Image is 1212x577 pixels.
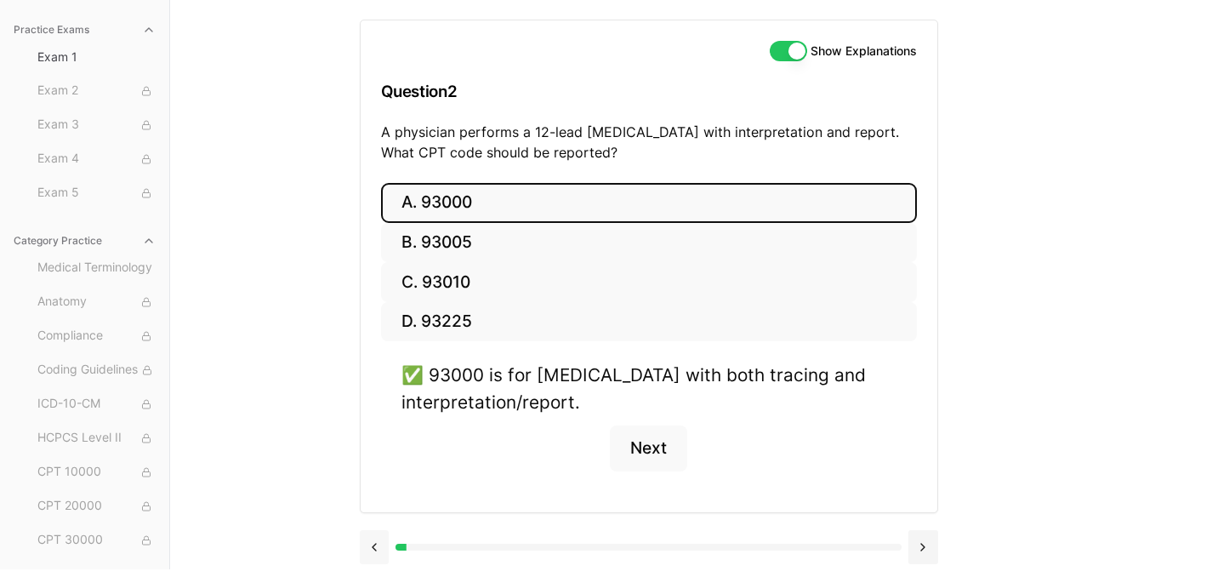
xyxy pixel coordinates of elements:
[37,531,156,550] span: CPT 30000
[37,116,156,134] span: Exam 3
[31,288,162,316] button: Anatomy
[381,223,917,263] button: B. 93005
[31,323,162,350] button: Compliance
[37,49,156,66] span: Exam 1
[37,463,156,482] span: CPT 10000
[31,254,162,282] button: Medical Terminology
[31,493,162,520] button: CPT 20000
[7,227,162,254] button: Category Practice
[31,77,162,105] button: Exam 2
[381,262,917,302] button: C. 93010
[31,391,162,418] button: ICD-10-CM
[811,45,917,57] label: Show Explanations
[37,150,156,169] span: Exam 4
[7,16,162,43] button: Practice Exams
[37,82,156,100] span: Exam 2
[31,357,162,384] button: Coding Guidelines
[31,425,162,452] button: HCPCS Level II
[31,527,162,554] button: CPT 30000
[381,122,917,163] p: A physician performs a 12-lead [MEDICAL_DATA] with interpretation and report. What CPT code shoul...
[37,497,156,516] span: CPT 20000
[37,293,156,311] span: Anatomy
[31,43,162,71] button: Exam 1
[610,426,687,471] button: Next
[37,395,156,414] span: ICD-10-CM
[37,429,156,448] span: HCPCS Level II
[37,184,156,203] span: Exam 5
[401,362,896,414] div: ✅ 93000 is for [MEDICAL_DATA] with both tracing and interpretation/report.
[381,183,917,223] button: A. 93000
[381,66,917,117] h3: Question 2
[31,146,162,173] button: Exam 4
[31,180,162,207] button: Exam 5
[37,259,156,277] span: Medical Terminology
[31,459,162,486] button: CPT 10000
[381,302,917,342] button: D. 93225
[37,327,156,346] span: Compliance
[37,361,156,380] span: Coding Guidelines
[31,111,162,139] button: Exam 3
